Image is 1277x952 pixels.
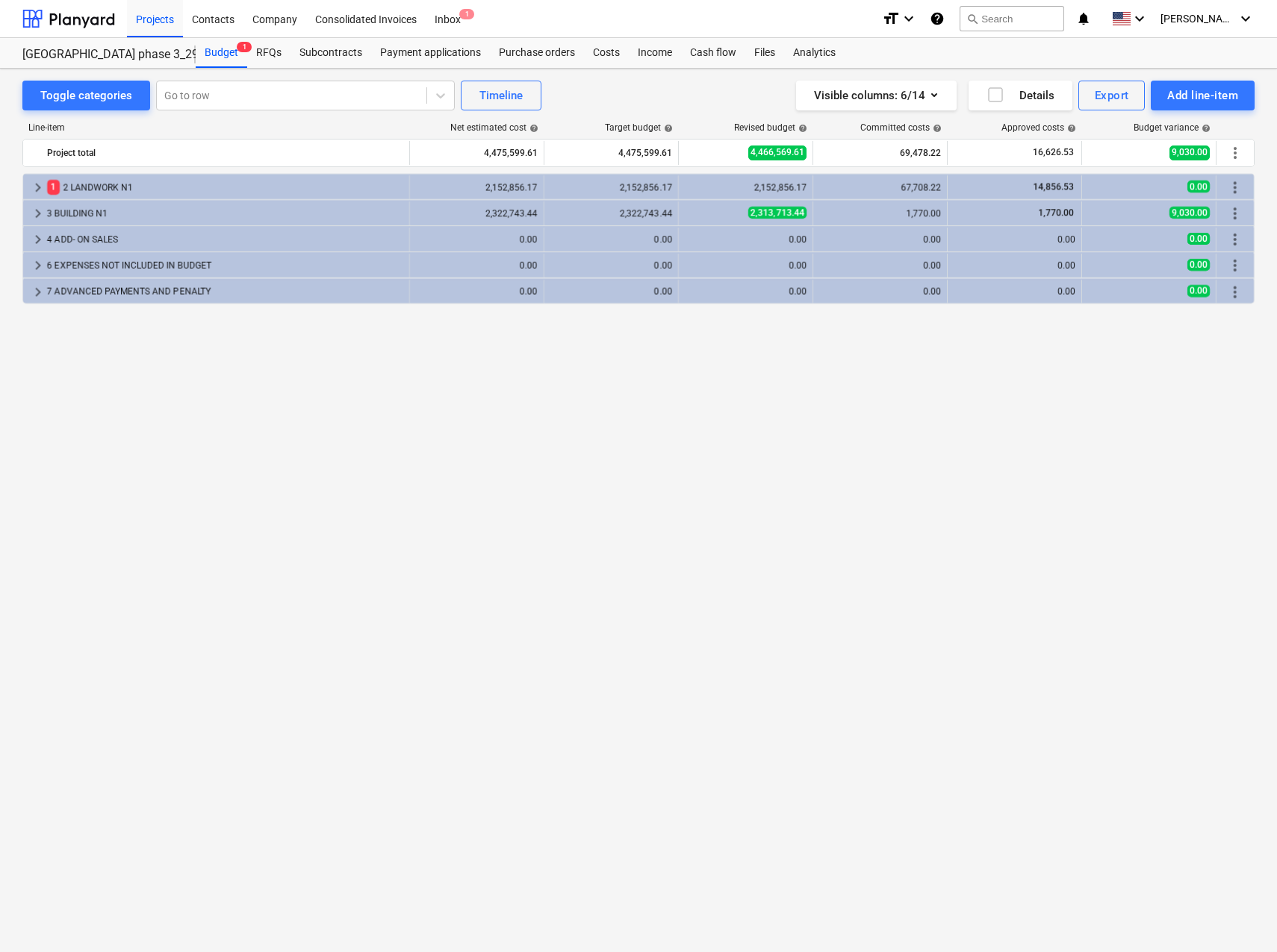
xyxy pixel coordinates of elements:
[900,10,918,28] i: keyboard_arrow_down
[22,122,411,133] div: Line-item
[416,141,538,165] div: 4,475,599.61
[796,81,957,110] button: Visible columns:6/14
[1199,124,1211,133] span: help
[450,122,538,133] div: Net estimated cost
[1202,880,1277,952] div: Chat Widget
[196,38,247,68] div: Budget
[987,86,1054,105] div: Details
[416,260,538,271] div: 0.00
[1169,207,1210,219] span: 9,030.00
[1131,10,1149,28] i: keyboard_arrow_down
[47,228,403,251] div: 4 ADD- ON SALES
[819,141,941,165] div: 69,478.22
[550,260,672,271] div: 0.00
[748,207,807,219] span: 2,313,713.44
[40,86,132,105] div: Toggle categories
[47,180,60,194] span: 1
[461,81,541,110] button: Timeline
[29,204,47,222] span: keyboard_arrow_right
[526,124,538,133] span: help
[1237,10,1255,28] i: keyboard_arrow_down
[196,38,247,68] a: Budget1
[1161,13,1235,25] span: [PERSON_NAME]
[550,208,672,219] div: 2,322,743.44
[930,10,945,28] i: Knowledge base
[960,6,1064,31] button: Search
[47,175,403,199] div: 2 LANDWORK N1
[819,182,941,192] div: 67,708.22
[1076,10,1091,28] i: notifications
[734,122,807,133] div: Revised budget
[416,234,538,245] div: 0.00
[1001,122,1076,133] div: Approved costs
[1187,233,1210,245] span: 0.00
[237,42,252,52] span: 1
[661,124,673,133] span: help
[479,86,523,105] div: Timeline
[550,234,672,245] div: 0.00
[1064,124,1076,133] span: help
[795,124,807,133] span: help
[605,122,673,133] div: Target budget
[550,182,672,192] div: 2,152,856.17
[47,201,403,225] div: 3 BUILDING N1
[416,286,538,297] div: 0.00
[490,38,584,68] div: Purchase orders
[47,254,403,278] div: 6 EXPENSES NOT INCLUDED IN BUDGET
[1031,181,1075,192] span: 14,856.53
[1226,144,1244,162] span: More actions
[748,145,807,160] span: 4,466,569.61
[550,286,672,297] div: 0.00
[954,260,1075,271] div: 0.00
[1187,259,1210,271] span: 0.00
[416,182,538,192] div: 2,152,856.17
[29,231,47,248] span: keyboard_arrow_right
[584,38,629,68] a: Costs
[819,234,941,245] div: 0.00
[966,13,978,25] span: search
[29,283,47,301] span: keyboard_arrow_right
[1187,285,1210,297] span: 0.00
[681,38,745,68] a: Cash flow
[550,141,672,165] div: 4,475,599.61
[290,38,371,68] a: Subcontracts
[882,10,900,28] i: format_size
[1031,146,1075,159] span: 16,626.53
[1167,86,1238,105] div: Add line-item
[1187,181,1210,192] span: 0.00
[685,286,807,297] div: 0.00
[1226,283,1244,301] span: More actions
[1037,207,1075,218] span: 1,770.00
[247,38,290,68] a: RFQs
[1095,86,1129,105] div: Export
[22,81,150,110] button: Toggle categories
[371,38,490,68] a: Payment applications
[1134,122,1211,133] div: Budget variance
[745,38,784,68] a: Files
[1226,231,1244,248] span: More actions
[819,208,941,219] div: 1,770.00
[685,234,807,245] div: 0.00
[685,182,807,192] div: 2,152,856.17
[954,234,1075,245] div: 0.00
[629,38,681,68] div: Income
[29,257,47,275] span: keyboard_arrow_right
[814,86,939,105] div: Visible columns : 6/14
[416,208,538,219] div: 2,322,743.44
[685,260,807,271] div: 0.00
[969,81,1072,110] button: Details
[47,280,403,304] div: 7 ADVANCED PAYMENTS AND PENALTY
[819,260,941,271] div: 0.00
[1226,178,1244,196] span: More actions
[819,286,941,297] div: 0.00
[22,47,178,63] div: [GEOGRAPHIC_DATA] phase 3_2901993/2901994/2901995
[784,38,845,68] a: Analytics
[954,286,1075,297] div: 0.00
